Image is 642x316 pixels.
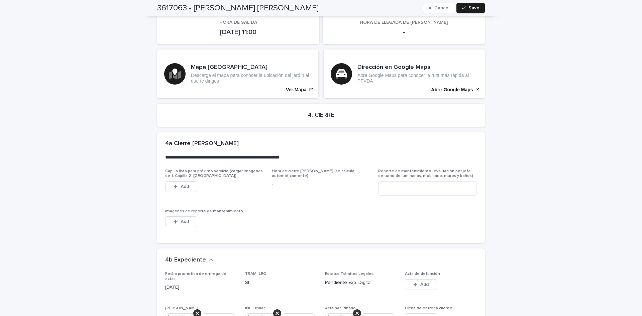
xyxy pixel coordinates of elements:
button: Save [456,3,485,13]
span: Acta de defunción [405,272,440,276]
span: Estatus Trámites Legales [325,272,373,276]
span: Add [181,219,189,224]
span: Add [181,184,189,189]
p: - [272,181,370,188]
span: HORA DE LLEGADA DE [PERSON_NAME] [360,20,448,25]
button: Add [165,216,197,227]
span: HORA DE SALIDA [219,20,257,25]
span: INE Titular [245,306,265,310]
span: Acta nac. finado [325,306,356,310]
h2: 4a Cierre [PERSON_NAME] [165,140,239,147]
h3: Mapa [GEOGRAPHIC_DATA] [191,64,311,71]
span: [PERSON_NAME] [165,306,198,310]
a: Ver Mapa [157,49,318,98]
button: Add [165,181,197,192]
span: Capilla lista para próximo servicio (cargar imágenes de 1. Capilla 2. [GEOGRAPHIC_DATA]) [165,169,263,178]
span: Fecha prometida de entrega de actas [165,272,226,281]
button: Add [405,279,437,290]
p: [DATE] [165,284,237,291]
a: Abrir Google Maps [324,49,485,98]
h2: 3617063 - [PERSON_NAME] [PERSON_NAME] [157,3,319,13]
h2: 4. CIERRE [308,112,334,119]
button: Cancel [423,3,455,13]
span: Save [468,6,479,10]
h2: 4b Expediente [165,256,206,264]
h3: Dirección en Google Maps [357,64,478,71]
p: Ver Mapa [286,87,306,93]
span: Imágenes de reporte de mantenimiento [165,209,243,213]
span: Cancel [434,6,449,10]
p: Abrir Google Maps [431,87,473,93]
p: Pendiente Exp. Digital: [325,279,397,286]
button: 4b Expediente [165,256,213,264]
span: Add [420,282,429,287]
span: Hora de cierre [PERSON_NAME] (se calcula automáticamente) [272,169,354,178]
p: Abre Google Maps para conocer la ruta más rápida al PFVDA [357,73,478,84]
p: - [331,28,477,36]
p: SI [245,279,317,286]
span: TRAM_LEG [245,272,266,276]
p: [DATE] 11:00 [165,28,311,36]
span: Firma de entrega cliente [405,306,452,310]
span: Reporte de mantenimiento (evaluación por jefe de turno de luminarias, mobiliario, muros y baños) [378,169,473,178]
p: Descarga el mapa para conocer la ubicación del jardín al que te diriges [191,73,311,84]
